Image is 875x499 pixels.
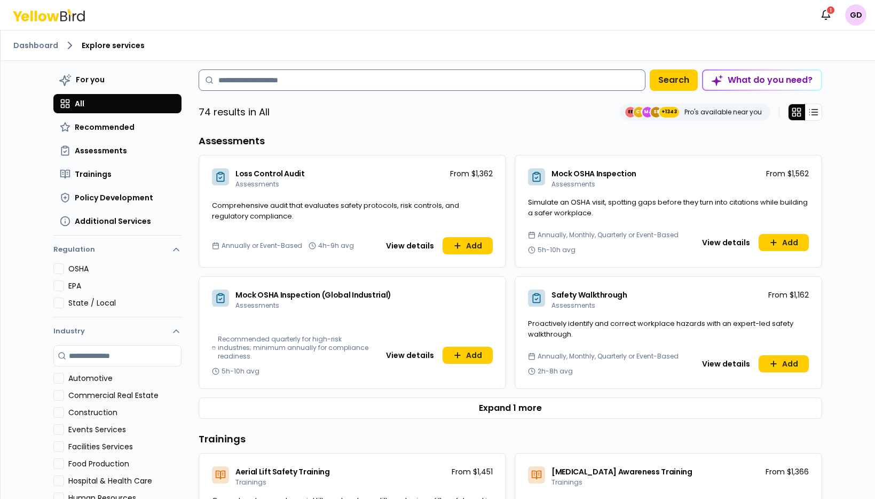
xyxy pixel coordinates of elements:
button: Add [759,355,809,372]
span: Simulate an OSHA visit, spotting gaps before they turn into citations while building a safer work... [528,197,808,218]
span: EE [625,107,636,118]
span: Aerial Lift Safety Training [235,466,330,477]
label: OSHA [68,263,182,274]
button: Expand 1 more [199,397,822,419]
a: Dashboard [13,40,58,51]
button: Regulation [53,240,182,263]
span: 4h-9h avg [318,241,354,250]
span: For you [76,74,105,85]
button: Add [443,237,493,254]
p: From $1,562 [766,168,809,179]
button: Search [650,69,698,91]
span: Additional Services [75,216,151,227]
span: Loss Control Audit [235,168,305,179]
button: Trainings [53,165,182,184]
span: 5h-10h avg [222,367,259,376]
span: CE [634,107,644,118]
nav: breadcrumb [13,39,862,52]
span: Trainings [235,478,266,487]
button: 1 [815,4,837,26]
label: Food Production [68,458,182,469]
label: Hospital & Health Care [68,475,182,486]
label: Facilities Services [68,441,182,452]
p: From $1,362 [450,168,493,179]
button: Additional Services [53,212,182,231]
button: Recommended [53,118,182,137]
div: 1 [826,5,835,15]
label: Automotive [68,373,182,384]
span: Annually, Monthly, Quarterly or Event-Based [538,352,679,361]
span: +1343 [661,107,677,118]
span: Safety Walkthrough [551,290,627,300]
span: 5h-10h avg [538,246,576,254]
p: From $1,366 [766,466,809,477]
span: Trainings [551,478,582,487]
span: All [75,98,84,109]
label: Construction [68,407,182,418]
label: State / Local [68,298,182,308]
button: For you [53,69,182,90]
span: Recommended [75,122,135,132]
span: Mock OSHA Inspection [551,168,636,179]
button: View details [380,237,440,254]
h3: Assessments [199,134,822,149]
span: Assessments [235,301,279,310]
span: Assessments [551,301,595,310]
p: From $1,162 [768,290,809,300]
span: Assessments [235,180,279,189]
span: 2h-8h avg [538,367,573,376]
span: Assessments [551,180,595,189]
label: Events Services [68,424,182,435]
p: 74 results in All [199,105,270,120]
label: EPA [68,280,182,291]
span: Trainings [75,169,112,180]
span: GD [845,4,866,26]
button: What do you need? [702,69,822,91]
button: Industry [53,317,182,345]
span: SE [651,107,661,118]
button: All [53,94,182,113]
button: Add [759,234,809,251]
span: [MEDICAL_DATA] Awareness Training [551,466,692,477]
div: Regulation [53,263,182,317]
span: Comprehensive audit that evaluates safety protocols, risk controls, and regulatory compliance. [212,200,459,221]
button: View details [696,234,756,251]
span: Assessments [75,145,127,156]
button: Add [443,347,493,364]
div: What do you need? [703,71,821,90]
button: View details [380,347,440,364]
span: MJ [642,107,653,118]
p: Pro's available near you [684,108,762,116]
span: Annually, Monthly, Quarterly or Event-Based [538,231,679,239]
span: Explore services [82,40,145,51]
button: View details [696,355,756,372]
p: From $1,451 [452,466,493,477]
button: Policy Development [53,188,182,207]
span: Proactively identify and correct workplace hazards with an expert-led safety walkthrough. [528,318,793,339]
button: Assessments [53,141,182,160]
span: Mock OSHA Inspection (Global Industrial) [235,290,391,300]
span: Policy Development [75,192,153,203]
span: Recommended quarterly for high-risk industries; minimum annually for compliance readiness. [218,335,375,361]
label: Commercial Real Estate [68,390,182,401]
h3: Trainings [199,432,822,447]
span: Annually or Event-Based [222,241,302,250]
